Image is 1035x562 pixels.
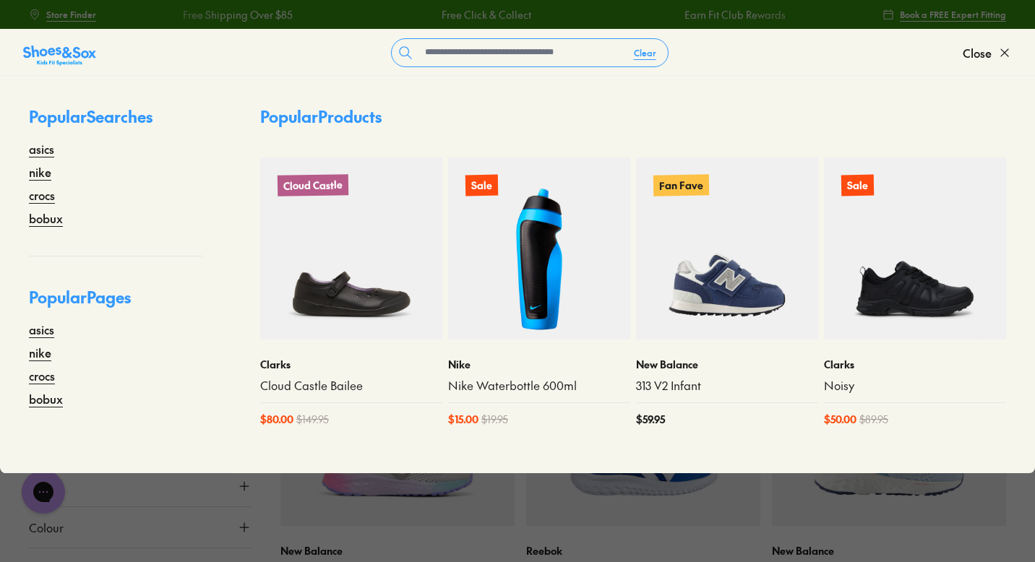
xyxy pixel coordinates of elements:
[29,209,63,227] a: bobux
[442,7,531,22] a: Free Click & Collect
[29,1,96,27] a: Store Finder
[772,543,1006,558] p: New Balance
[29,466,252,506] button: Style
[684,7,786,22] a: Earn Fit Club Rewards
[46,8,96,21] span: Store Finder
[824,357,1006,372] p: Clarks
[29,507,252,548] button: Colour
[882,1,1006,27] a: Book a FREE Expert Fitting
[526,543,760,558] p: Reebok
[824,157,1006,340] a: Sale
[23,41,96,64] a: Shoes &amp; Sox
[963,37,1012,69] button: Close
[14,465,72,519] iframe: Gorgias live chat messenger
[448,357,630,372] p: Nike
[636,157,818,340] a: Fan Fave
[260,412,293,427] span: $ 80.00
[29,186,55,204] a: crocs
[29,105,202,140] p: Popular Searches
[859,412,888,427] span: $ 89.95
[465,175,498,196] p: Sale
[824,378,1006,394] a: Noisy
[448,412,478,427] span: $ 15.00
[963,44,992,61] span: Close
[824,412,856,427] span: $ 50.00
[29,390,63,407] a: bobux
[841,175,874,196] p: Sale
[29,140,54,157] a: asics
[29,163,51,181] a: nike
[260,157,442,340] a: Cloud Castle
[636,378,818,394] a: 313 V2 Infant
[653,174,709,196] p: Fan Fave
[260,378,442,394] a: Cloud Castle Bailee
[481,412,508,427] span: $ 19.95
[23,44,96,67] img: SNS_Logo_Responsive.svg
[296,412,329,427] span: $ 149.95
[29,367,55,384] a: crocs
[260,357,442,372] p: Clarks
[900,8,1006,21] span: Book a FREE Expert Fitting
[280,543,515,558] p: New Balance
[636,357,818,372] p: New Balance
[29,519,64,536] span: Colour
[622,40,668,66] button: Clear
[636,412,665,427] span: $ 59.95
[29,321,54,338] a: asics
[183,7,293,22] a: Free Shipping Over $85
[448,157,630,340] a: Sale
[278,174,348,196] p: Cloud Castle
[29,285,202,321] p: Popular Pages
[448,378,630,394] a: Nike Waterbottle 600ml
[29,344,51,361] a: nike
[260,105,382,129] p: Popular Products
